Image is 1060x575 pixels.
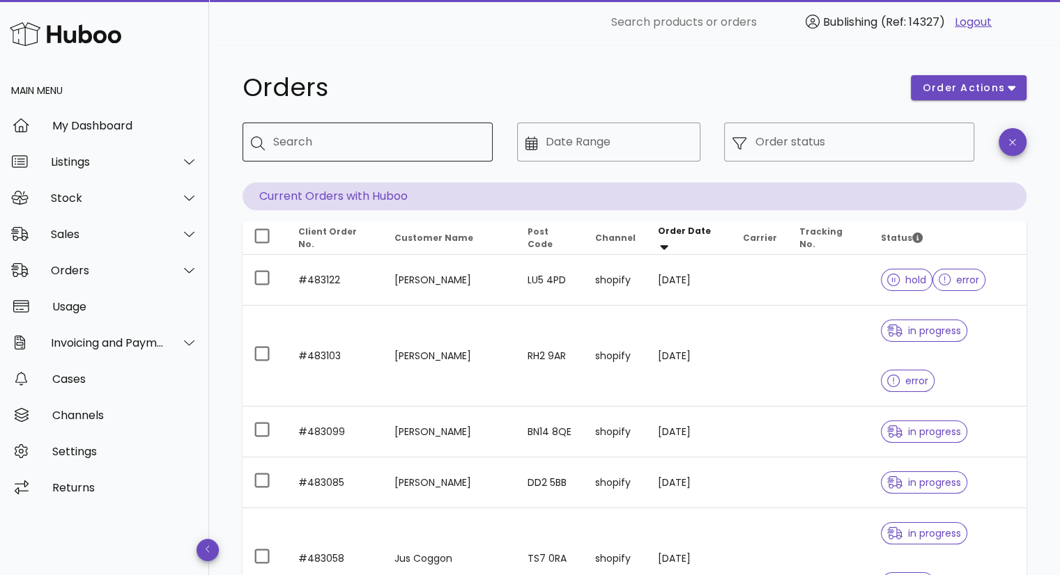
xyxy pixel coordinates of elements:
span: Post Code [528,226,553,250]
img: Huboo Logo [10,19,121,49]
div: Settings [52,445,198,458]
h1: Orders [243,75,894,100]
span: Tracking No. [799,226,843,250]
th: Order Date: Sorted descending. Activate to remove sorting. [647,221,731,255]
span: Channel [595,232,636,244]
td: #483085 [287,457,383,508]
th: Channel [584,221,647,255]
td: [DATE] [647,457,731,508]
th: Carrier [732,221,788,255]
div: Orders [51,264,164,277]
td: [DATE] [647,306,731,407]
span: in progress [887,528,961,538]
td: LU5 4PD [516,255,585,306]
span: Bublishing [823,14,877,30]
span: error [887,376,928,386]
td: #483122 [287,255,383,306]
div: Channels [52,409,198,422]
td: shopify [584,457,647,508]
td: [PERSON_NAME] [383,306,516,407]
td: shopify [584,407,647,457]
span: error [939,275,980,285]
div: Stock [51,191,164,205]
th: Tracking No. [788,221,870,255]
span: hold [887,275,926,285]
td: [PERSON_NAME] [383,407,516,457]
td: RH2 9AR [516,306,585,407]
span: Status [881,232,923,244]
span: in progress [887,326,961,336]
th: Customer Name [383,221,516,255]
div: Usage [52,300,198,313]
a: Logout [955,14,992,31]
td: [PERSON_NAME] [383,457,516,508]
span: in progress [887,478,961,487]
th: Post Code [516,221,585,255]
div: Cases [52,372,198,386]
p: Current Orders with Huboo [243,182,1027,210]
td: #483099 [287,407,383,457]
span: (Ref: 14327) [881,14,945,30]
span: Customer Name [394,232,473,244]
span: in progress [887,427,961,436]
td: [DATE] [647,407,731,457]
span: order actions [922,81,1006,95]
span: Carrier [743,232,777,244]
td: #483103 [287,306,383,407]
div: Invoicing and Payments [51,336,164,349]
div: Returns [52,481,198,494]
td: shopify [584,306,647,407]
td: BN14 8QE [516,407,585,457]
span: Client Order No. [298,226,357,250]
div: Listings [51,155,164,168]
th: Status [870,221,1027,255]
div: Sales [51,228,164,241]
span: Order Date [658,225,711,237]
button: order actions [911,75,1027,100]
td: [PERSON_NAME] [383,255,516,306]
th: Client Order No. [287,221,383,255]
td: [DATE] [647,255,731,306]
td: DD2 5BB [516,457,585,508]
td: shopify [584,255,647,306]
div: My Dashboard [52,119,198,132]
